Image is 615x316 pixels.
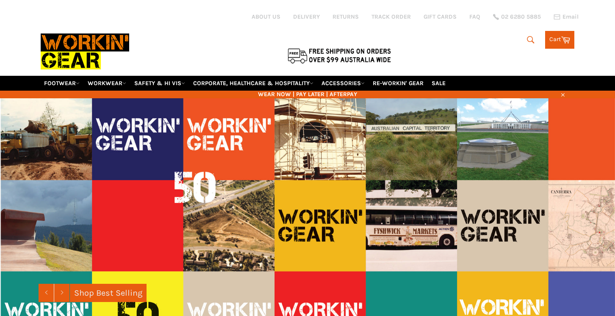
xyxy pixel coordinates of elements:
a: TRACK ORDER [371,13,411,21]
a: SAFETY & HI VIS [131,76,188,91]
a: FAQ [469,13,480,21]
a: 02 6280 5885 [493,14,541,20]
a: WORKWEAR [84,76,130,91]
a: RE-WORKIN' GEAR [369,76,427,91]
a: Cart [545,31,574,49]
a: CORPORATE, HEALTHCARE & HOSPITALITY [190,76,317,91]
span: Email [562,14,579,20]
a: Shop Best Selling [70,284,147,302]
span: 02 6280 5885 [501,14,541,20]
a: RETURNS [332,13,359,21]
a: DELIVERY [293,13,320,21]
span: WEAR NOW | PAY LATER | AFTERPAY [41,90,574,98]
a: FOOTWEAR [41,76,83,91]
a: SALE [428,76,449,91]
a: ACCESSORIES [318,76,368,91]
img: Workin Gear leaders in Workwear, Safety Boots, PPE, Uniforms. Australia's No.1 in Workwear [41,28,129,75]
a: ABOUT US [252,13,280,21]
a: GIFT CARDS [424,13,457,21]
img: Flat $9.95 shipping Australia wide [286,47,392,64]
a: Email [554,14,579,20]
